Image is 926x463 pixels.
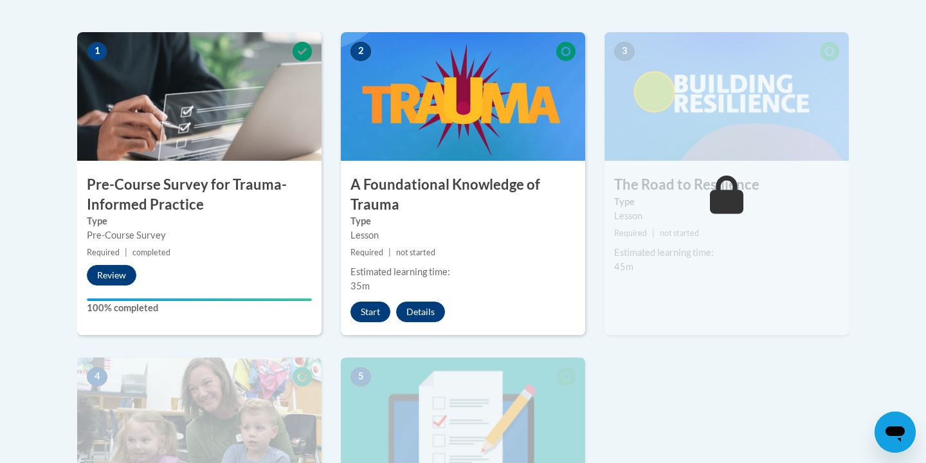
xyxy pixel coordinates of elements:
[87,42,107,61] span: 1
[87,214,312,228] label: Type
[77,32,322,161] img: Course Image
[87,228,312,242] div: Pre-Course Survey
[350,42,371,61] span: 2
[614,42,635,61] span: 3
[350,228,576,242] div: Lesson
[77,175,322,215] h3: Pre-Course Survey for Trauma-Informed Practice
[350,302,390,322] button: Start
[87,301,312,315] label: 100% completed
[388,248,391,257] span: |
[87,248,120,257] span: Required
[396,248,435,257] span: not started
[660,228,699,238] span: not started
[604,32,849,161] img: Course Image
[341,175,585,215] h3: A Foundational Knowledge of Trauma
[350,280,370,291] span: 35m
[350,248,383,257] span: Required
[87,265,136,286] button: Review
[652,228,655,238] span: |
[396,302,445,322] button: Details
[350,214,576,228] label: Type
[614,246,839,260] div: Estimated learning time:
[87,298,312,301] div: Your progress
[614,195,839,209] label: Type
[604,175,849,195] h3: The Road to Resilience
[87,367,107,386] span: 4
[350,265,576,279] div: Estimated learning time:
[614,261,633,272] span: 45m
[125,248,127,257] span: |
[350,367,371,386] span: 5
[341,32,585,161] img: Course Image
[614,228,647,238] span: Required
[614,209,839,223] div: Lesson
[132,248,170,257] span: completed
[875,412,916,453] iframe: Button to launch messaging window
